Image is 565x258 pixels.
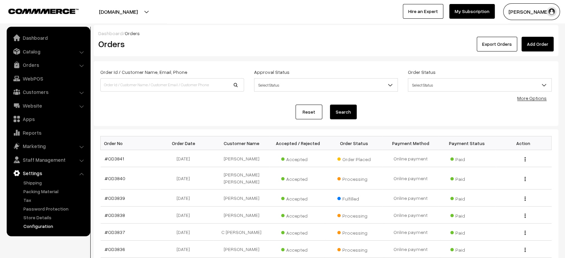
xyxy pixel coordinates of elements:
td: [DATE] [157,224,213,241]
img: user [547,7,557,17]
a: #OD3839 [105,195,125,201]
a: Catalog [8,45,88,57]
span: Paid [450,211,484,219]
td: [DATE] [157,189,213,207]
a: #OD3841 [105,156,124,161]
span: Paid [450,228,484,236]
a: Settings [8,167,88,179]
label: Order Id / Customer Name, Email, Phone [100,69,187,76]
img: Menu [525,214,526,218]
th: Action [495,136,552,150]
img: Menu [525,197,526,201]
a: Password Protection [22,205,88,212]
td: [DATE] [157,241,213,258]
th: Payment Status [439,136,495,150]
a: #OD3836 [105,246,125,252]
a: WebPOS [8,73,88,85]
label: Approval Status [254,69,290,76]
button: Search [330,105,357,119]
button: [DOMAIN_NAME] [76,3,161,20]
td: [DATE] [157,207,213,224]
a: Website [8,100,88,112]
a: My Subscription [449,4,495,19]
td: Online payment [382,224,439,241]
td: Online payment [382,150,439,167]
td: Online payment [382,207,439,224]
th: Order Status [326,136,382,150]
a: Marketing [8,140,88,152]
span: Paid [450,174,484,182]
span: Accepted [281,174,315,182]
a: #OD3838 [105,212,125,218]
img: Menu [525,157,526,161]
td: [PERSON_NAME] [213,207,270,224]
img: Menu [525,177,526,181]
a: Hire an Expert [403,4,443,19]
img: Menu [525,248,526,252]
a: Staff Management [8,154,88,166]
td: [PERSON_NAME] [213,150,270,167]
a: More Options [517,95,547,101]
a: Packing Material [22,188,88,195]
td: Online payment [382,167,439,189]
span: Fulfilled [337,193,371,202]
button: Export Orders [477,37,517,51]
a: Orders [8,59,88,71]
span: Accepted [281,193,315,202]
a: #OD3837 [105,229,125,235]
td: [PERSON_NAME] [PERSON_NAME] [213,167,270,189]
span: Processing [337,211,371,219]
button: [PERSON_NAME] C [503,3,560,20]
a: #OD3840 [105,175,125,181]
span: Accepted [281,245,315,253]
th: Customer Name [213,136,270,150]
td: [PERSON_NAME] [213,189,270,207]
a: Dashboard [98,30,123,36]
label: Order Status [408,69,436,76]
a: Customers [8,86,88,98]
td: Online payment [382,241,439,258]
a: Apps [8,113,88,125]
div: / [98,30,554,37]
span: Paid [450,193,484,202]
td: C [PERSON_NAME] [213,224,270,241]
a: Store Details [22,214,88,221]
span: Orders [125,30,140,36]
span: Accepted [281,154,315,163]
th: Accepted / Rejected [269,136,326,150]
a: Tax [22,197,88,204]
span: Select Status [254,78,398,92]
a: COMMMERCE [8,7,67,15]
td: [PERSON_NAME] [213,241,270,258]
input: Order Id / Customer Name / Customer Email / Customer Phone [100,78,244,92]
span: Accepted [281,211,315,219]
a: Shipping [22,179,88,186]
a: Reports [8,127,88,139]
img: COMMMERCE [8,9,79,14]
span: Select Status [254,79,398,91]
td: Online payment [382,189,439,207]
span: Accepted [281,228,315,236]
span: Processing [337,245,371,253]
span: Processing [337,228,371,236]
h2: Orders [98,39,243,49]
img: Menu [525,231,526,235]
span: Select Status [408,79,551,91]
a: Configuration [22,223,88,230]
td: [DATE] [157,150,213,167]
span: Paid [450,245,484,253]
span: Select Status [408,78,552,92]
a: Add Order [522,37,554,51]
span: Paid [450,154,484,163]
span: Processing [337,174,371,182]
th: Payment Method [382,136,439,150]
a: Reset [296,105,322,119]
a: Dashboard [8,32,88,44]
span: Order Placed [337,154,371,163]
th: Order Date [157,136,213,150]
td: [DATE] [157,167,213,189]
th: Order No [101,136,157,150]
